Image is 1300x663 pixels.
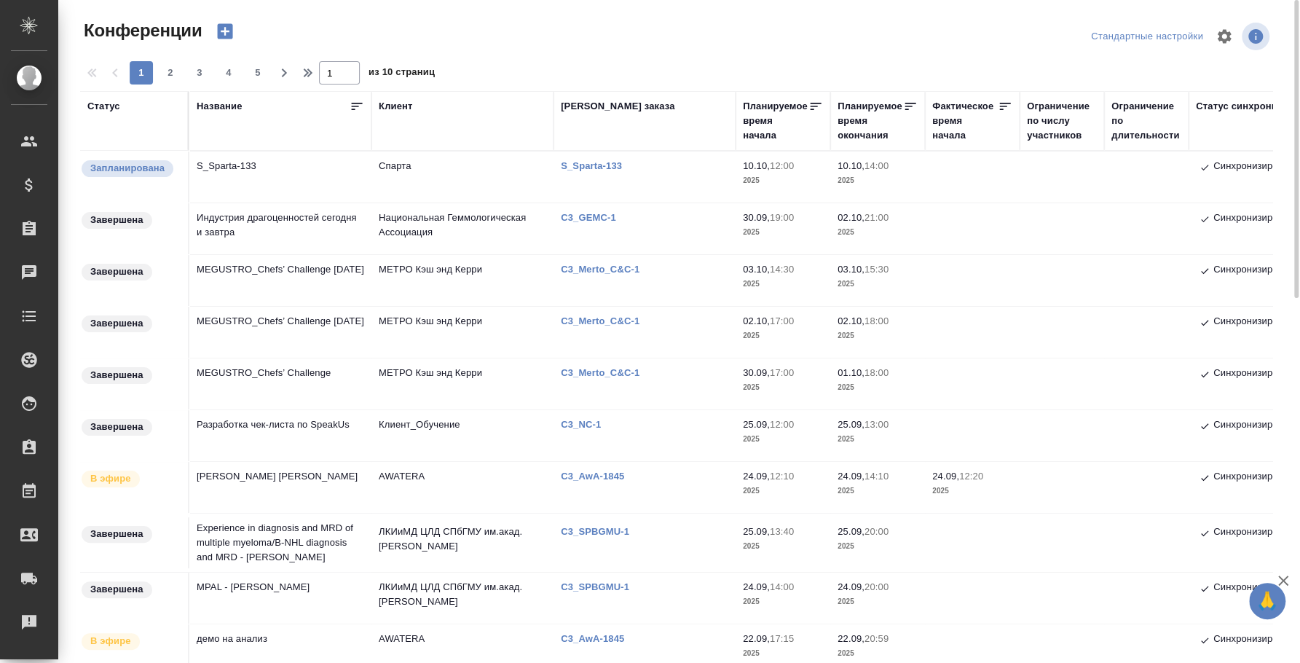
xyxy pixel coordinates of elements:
[561,212,627,223] p: C3_GEMC-1
[838,633,864,644] p: 22.09,
[189,514,371,572] td: Experience in diagnosis and MRD of multiple myeloma/В-NHL diagnosis and MRD - [PERSON_NAME]
[1027,99,1097,143] div: Ограничение по числу участников
[838,432,918,447] p: 2025
[743,173,823,188] p: 2025
[1249,583,1285,619] button: 🙏
[371,307,554,358] td: МЕТРО Кэш энд Керри
[90,471,131,486] p: В эфире
[561,633,635,644] a: C3_AwA-1845
[80,19,202,42] span: Конференции
[90,213,143,227] p: Завершена
[838,367,864,378] p: 01.10,
[371,255,554,306] td: МЕТРО Кэш энд Керри
[838,526,864,537] p: 25.09,
[246,66,269,80] span: 5
[932,99,998,143] div: Фактическое время начала
[90,264,143,279] p: Завершена
[743,315,770,326] p: 02.10,
[371,152,554,203] td: Спарта
[743,633,770,644] p: 22.09,
[217,66,240,80] span: 4
[864,367,889,378] p: 18:00
[838,471,864,482] p: 24.09,
[770,264,794,275] p: 14:30
[770,633,794,644] p: 17:15
[743,595,823,609] p: 2025
[1111,99,1181,143] div: Ограничение по длительности
[1087,25,1207,48] div: split button
[1213,314,1299,331] p: Синхронизировано
[379,99,412,114] div: Клиент
[838,581,864,592] p: 24.09,
[188,61,211,85] button: 3
[743,484,823,498] p: 2025
[1213,632,1299,649] p: Синхронизировано
[838,212,864,223] p: 02.10,
[743,581,770,592] p: 24.09,
[838,99,903,143] div: Планируемое время окончания
[838,173,918,188] p: 2025
[561,471,635,482] p: C3_AwA-1845
[1213,469,1299,487] p: Синхронизировано
[1213,262,1299,280] p: Синхронизировано
[189,307,371,358] td: MEGUSTRO_Chefs’ Challenge [DATE]
[864,212,889,223] p: 21:00
[864,264,889,275] p: 15:30
[90,368,143,382] p: Завершена
[561,315,650,326] a: C3_Merto_C&C-1
[838,539,918,554] p: 2025
[369,63,435,85] span: из 10 страниц
[1255,586,1280,616] span: 🙏
[1242,23,1272,50] span: Посмотреть информацию
[743,367,770,378] p: 30.09,
[838,329,918,343] p: 2025
[1213,580,1299,597] p: Синхронизировано
[864,160,889,171] p: 14:00
[743,160,770,171] p: 10.10,
[932,484,1012,498] p: 2025
[189,255,371,306] td: MEGUSTRO_Chefs’ Challenge [DATE]
[743,539,823,554] p: 2025
[770,212,794,223] p: 19:00
[743,419,770,430] p: 25.09,
[246,61,269,85] button: 5
[159,66,182,80] span: 2
[371,358,554,409] td: МЕТРО Кэш энд Керри
[743,99,808,143] div: Планируемое время начала
[838,277,918,291] p: 2025
[371,517,554,568] td: ЛКИиМД ЦЛД СПбГМУ им.акад. [PERSON_NAME]
[371,410,554,461] td: Клиент_Обучение
[743,264,770,275] p: 03.10,
[1213,366,1299,383] p: Синхронизировано
[189,203,371,254] td: Индустрия драгоценностей сегодня и завтра
[770,160,794,171] p: 12:00
[864,633,889,644] p: 20:59
[561,419,612,430] p: C3_NC-1
[743,380,823,395] p: 2025
[561,160,633,171] p: S_Sparta-133
[90,634,131,648] p: В эфире
[743,277,823,291] p: 2025
[770,367,794,378] p: 17:00
[188,66,211,80] span: 3
[561,367,650,378] a: C3_Merto_C&C-1
[561,581,640,592] a: C3_SPBGMU-1
[770,526,794,537] p: 13:40
[1213,525,1299,542] p: Синхронизировано
[1213,417,1299,435] p: Синхронизировано
[770,471,794,482] p: 12:10
[743,471,770,482] p: 24.09,
[561,526,640,537] p: C3_SPBGMU-1
[932,471,959,482] p: 24.09,
[743,225,823,240] p: 2025
[1213,211,1299,228] p: Синхронизировано
[90,527,143,541] p: Завершена
[743,329,823,343] p: 2025
[90,420,143,434] p: Завершена
[561,99,674,114] div: [PERSON_NAME] заказа
[743,432,823,447] p: 2025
